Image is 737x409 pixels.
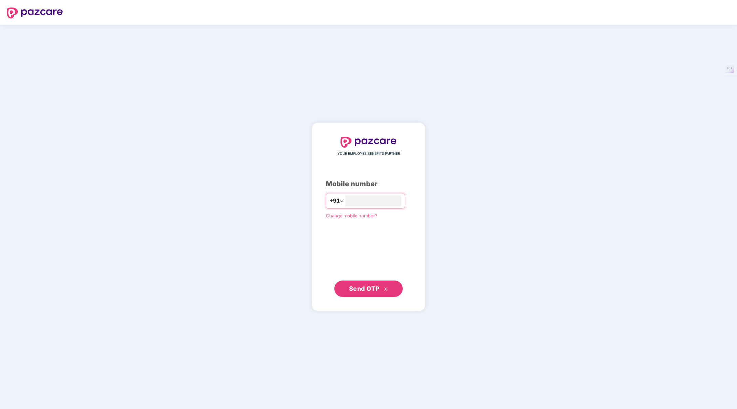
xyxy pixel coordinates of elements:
button: Send OTPdouble-right [334,281,403,297]
a: Change mobile number? [326,213,377,218]
img: logo [340,137,397,148]
span: down [340,199,344,203]
span: Send OTP [349,285,379,292]
span: +91 [330,196,340,205]
div: Mobile number [326,179,411,189]
span: double-right [384,287,388,291]
span: YOUR EMPLOYEE BENEFITS PARTNER [337,151,400,156]
img: logo [7,8,63,18]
